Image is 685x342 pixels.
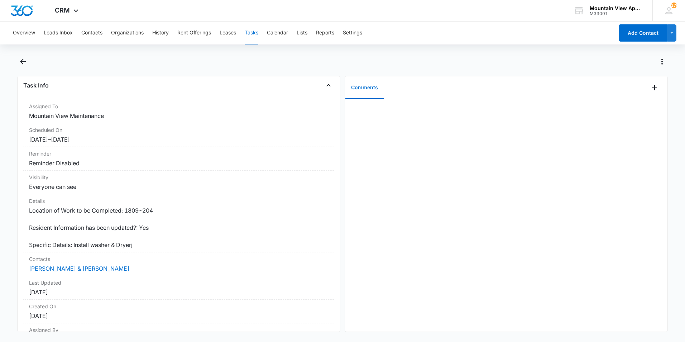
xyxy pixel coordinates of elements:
[29,255,329,263] dt: Contacts
[590,11,642,16] div: account id
[649,82,660,94] button: Add Comment
[29,326,329,334] dt: Assigned By
[29,197,329,205] dt: Details
[23,81,49,90] h4: Task Info
[220,22,236,44] button: Leases
[29,279,329,286] dt: Last Updated
[17,56,28,67] button: Back
[323,80,334,91] button: Close
[23,147,334,171] div: ReminderReminder Disabled
[55,6,70,14] span: CRM
[23,300,334,323] div: Created On[DATE]
[590,5,642,11] div: account name
[29,288,329,296] dd: [DATE]
[152,22,169,44] button: History
[81,22,102,44] button: Contacts
[23,276,334,300] div: Last Updated[DATE]
[177,22,211,44] button: Rent Offerings
[29,150,329,157] dt: Reminder
[23,100,334,123] div: Assigned ToMountain View Maintenance
[29,126,329,134] dt: Scheduled On
[656,56,668,67] button: Actions
[23,123,334,147] div: Scheduled On[DATE]–[DATE]
[316,22,334,44] button: Reports
[245,22,258,44] button: Tasks
[29,111,329,120] dd: Mountain View Maintenance
[29,206,329,249] dd: Location of Work to be Completed: 1809-204 Resident Information has been updated?: Yes Specific D...
[671,3,677,8] div: notifications count
[345,77,384,99] button: Comments
[29,135,329,144] dd: [DATE] – [DATE]
[29,174,329,181] dt: Visibility
[343,22,362,44] button: Settings
[297,22,307,44] button: Lists
[29,265,129,272] a: [PERSON_NAME] & [PERSON_NAME]
[23,194,334,252] div: DetailsLocation of Work to be Completed: 1809-204 Resident Information has been updated?: Yes Spe...
[13,22,35,44] button: Overview
[23,252,334,276] div: Contacts[PERSON_NAME] & [PERSON_NAME]
[267,22,288,44] button: Calendar
[29,312,329,320] dd: [DATE]
[29,303,329,310] dt: Created On
[29,103,329,110] dt: Assigned To
[44,22,73,44] button: Leads Inbox
[619,24,667,42] button: Add Contact
[671,3,677,8] span: 176
[29,159,329,167] dd: Reminder Disabled
[111,22,144,44] button: Organizations
[23,171,334,194] div: VisibilityEveryone can see
[29,182,329,191] dd: Everyone can see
